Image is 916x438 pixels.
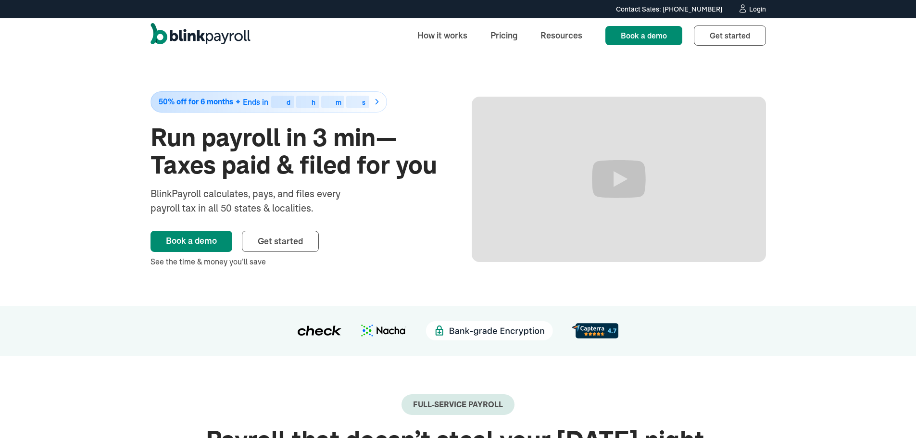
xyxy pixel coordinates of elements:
a: home [151,23,251,48]
span: Ends in [243,97,268,107]
a: Book a demo [151,231,232,252]
a: How it works [410,25,475,46]
div: d [287,99,290,106]
div: BlinkPayroll calculates, pays, and files every payroll tax in all 50 states & localities. [151,187,366,215]
span: Get started [710,31,750,40]
span: Get started [258,236,303,247]
div: m [336,99,341,106]
h1: Run payroll in 3 min—Taxes paid & filed for you [151,124,445,179]
a: Pricing [483,25,525,46]
div: Contact Sales: [PHONE_NUMBER] [616,4,722,14]
div: Full-Service payroll [413,400,503,409]
a: Book a demo [605,26,682,45]
a: Resources [533,25,590,46]
a: Get started [694,25,766,46]
a: 50% off for 6 monthsEnds indhms [151,91,445,113]
span: Book a demo [621,31,667,40]
div: See the time & money you’ll save [151,256,445,267]
a: Get started [242,231,319,252]
div: Login [749,6,766,13]
div: h [312,99,315,106]
img: d56c0860-961d-46a8-819e-eda1494028f8.svg [572,323,618,338]
a: Login [738,4,766,14]
div: s [362,99,365,106]
span: 50% off for 6 months [159,98,233,106]
iframe: Run Payroll in 3 min with BlinkPayroll [472,97,766,262]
